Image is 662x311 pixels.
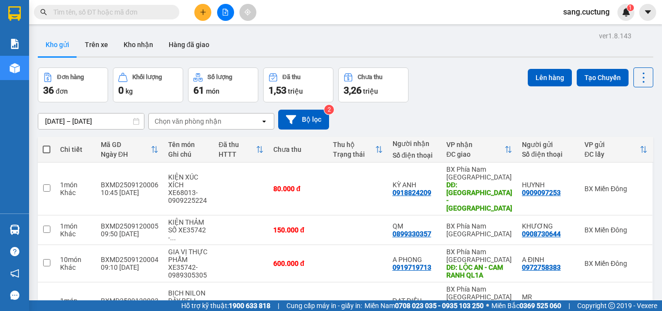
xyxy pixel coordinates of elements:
[116,33,161,56] button: Kho nhận
[522,256,575,263] div: A ĐỊNH
[10,63,20,73] img: warehouse-icon
[168,218,209,226] div: KIỆN THẢM
[77,33,116,56] button: Trên xe
[395,302,484,310] strong: 0708 023 035 - 0935 103 250
[170,234,176,242] span: ...
[344,84,362,96] span: 3,26
[522,141,575,148] div: Người gửi
[60,181,91,189] div: 1 món
[57,74,84,81] div: Đơn hàng
[244,9,251,16] span: aim
[393,140,437,147] div: Người nhận
[10,39,20,49] img: solution-icon
[273,185,323,193] div: 80.000 đ
[60,230,91,238] div: Khác
[217,4,234,21] button: file-add
[194,4,211,21] button: plus
[580,137,652,163] th: Toggle SortBy
[168,141,209,148] div: Tên món
[200,9,206,16] span: plus
[273,146,323,153] div: Chưa thu
[393,181,437,189] div: KỲ ANH
[214,137,268,163] th: Toggle SortBy
[393,230,431,238] div: 0899330357
[10,291,19,300] span: message
[168,189,209,204] div: XE68013-0909225224
[219,150,256,158] div: HTTT
[101,189,158,196] div: 10:45 [DATE]
[446,263,512,279] div: DĐ: LỘC AN - CAM RANH QL1A
[207,74,232,81] div: Số lượng
[273,226,323,234] div: 150.000 đ
[101,230,158,238] div: 09:50 [DATE]
[584,150,640,158] div: ĐC lấy
[10,225,20,235] img: warehouse-icon
[101,141,151,148] div: Mã GD
[393,297,437,305] div: ĐẠT ĐIỀU HÀNH
[446,248,512,263] div: BX Phía Nam [GEOGRAPHIC_DATA]
[101,263,158,271] div: 09:10 [DATE]
[555,6,617,18] span: sang.cuctung
[10,269,19,278] span: notification
[328,137,388,163] th: Toggle SortBy
[584,141,640,148] div: VP gửi
[188,67,258,102] button: Số lượng61món
[446,181,512,212] div: DĐ: NINH HẢI - NINH THUẬN
[60,222,91,230] div: 1 món
[393,263,431,271] div: 0919719713
[168,248,209,263] div: GIA VỊ THỰC PHẨM
[422,297,427,305] span: ...
[168,289,209,305] div: BỊCH NILON DÂY BELL
[522,222,575,230] div: KHƯƠNG
[363,87,378,95] span: triệu
[522,189,561,196] div: 0909097253
[283,74,300,81] div: Đã thu
[446,222,512,238] div: BX Phía Nam [GEOGRAPHIC_DATA]
[522,293,575,309] div: MR BẢO SG
[446,285,512,301] div: BX Phía Nam [GEOGRAPHIC_DATA]
[60,146,91,153] div: Chi tiết
[278,110,329,130] button: Bộ lọc
[260,117,268,125] svg: open
[286,300,362,311] span: Cung cấp máy in - giấy in:
[222,9,229,16] span: file-add
[393,151,437,159] div: Số điện thoại
[358,74,382,81] div: Chưa thu
[273,260,323,267] div: 600.000 đ
[288,87,303,95] span: triệu
[10,247,19,256] span: question-circle
[219,141,256,148] div: Đã thu
[118,84,124,96] span: 0
[101,222,158,230] div: BXMD2509120005
[101,181,158,189] div: BXMD2509120006
[155,116,221,126] div: Chọn văn phòng nhận
[67,41,129,73] li: VP BX Phía Nam [GEOGRAPHIC_DATA]
[528,69,572,86] button: Lên hàng
[43,84,54,96] span: 36
[101,297,158,305] div: BXMD2509120003
[393,256,437,263] div: A PHONG
[333,150,375,158] div: Trạng thái
[608,302,615,309] span: copyright
[522,263,561,271] div: 0972758383
[446,141,504,148] div: VP nhận
[584,185,647,193] div: BX Miền Đông
[229,302,270,310] strong: 1900 633 818
[393,189,431,196] div: 0918824209
[333,141,375,148] div: Thu hộ
[324,105,334,115] sup: 2
[520,302,561,310] strong: 0369 525 060
[96,137,163,163] th: Toggle SortBy
[278,300,279,311] span: |
[38,67,108,102] button: Đơn hàng36đơn
[60,256,91,263] div: 10 món
[491,300,561,311] span: Miền Bắc
[126,87,133,95] span: kg
[168,150,209,158] div: Ghi chú
[5,54,12,61] span: environment
[568,300,570,311] span: |
[206,87,220,95] span: món
[393,222,437,230] div: QM
[60,297,91,305] div: 1 món
[622,8,630,16] img: icon-new-feature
